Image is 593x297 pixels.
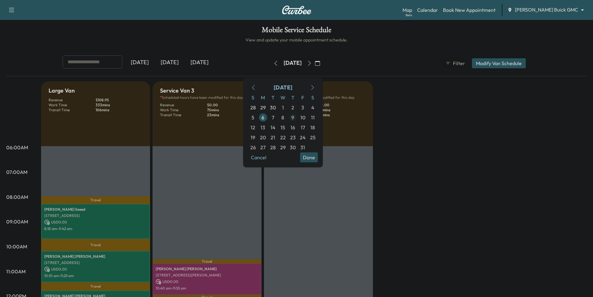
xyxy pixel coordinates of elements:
p: $ 108.95 [96,98,143,103]
span: 4 [311,104,314,111]
p: 10:00AM [6,243,27,250]
div: Beta [406,13,412,17]
span: 31 [300,144,305,151]
span: 17 [301,124,305,131]
h5: Service Van 3 [160,86,194,95]
span: 16 [290,124,295,131]
span: 22 [280,134,286,141]
a: MapBeta [402,6,412,14]
span: 10 [300,114,305,121]
p: 8:18 am - 9:42 am [44,226,147,231]
span: 6 [261,114,264,121]
p: USD 0.00 [156,279,258,285]
span: 1 [282,104,284,111]
p: Travel [41,196,150,204]
p: [PERSON_NAME] [PERSON_NAME] [156,266,258,271]
p: 23 mins [207,113,254,117]
h5: Large Van [49,86,75,95]
p: 08:00AM [6,193,28,201]
p: Work Time [160,108,207,113]
button: Cancel [248,152,269,162]
span: 29 [280,144,286,151]
p: Travel [41,282,150,290]
button: Done [300,152,318,162]
a: Book New Appointment [443,6,496,14]
span: M [258,93,268,103]
p: 09:00AM [6,218,28,225]
span: T [268,93,278,103]
span: S [308,93,318,103]
span: T [288,93,298,103]
p: Revenue [160,103,207,108]
div: [DATE] [155,55,185,70]
span: S [248,93,258,103]
a: Calendar [417,6,438,14]
span: 23 [290,134,296,141]
p: 333 mins [96,103,143,108]
span: 29 [260,104,266,111]
button: Modify Van Schedule [472,58,526,68]
p: 06:00AM [6,144,28,151]
p: [PERSON_NAME] [PERSON_NAME] [44,254,147,259]
span: 28 [250,104,256,111]
span: 20 [260,134,266,141]
span: 24 [300,134,306,141]
p: $ 0.00 [318,103,365,108]
span: 12 [251,124,255,131]
p: 07:00AM [6,168,27,176]
span: W [278,93,288,103]
span: 11 [311,114,315,121]
p: USD 0.00 [44,266,147,272]
span: 9 [291,114,294,121]
span: 30 [290,144,296,151]
span: 19 [251,134,255,141]
h6: View and update your mobile appointment schedule. [6,37,587,43]
button: Filter [443,58,467,68]
span: 14 [271,124,275,131]
p: 10:40 am - 11:55 am [156,286,258,291]
div: [DATE] [284,59,302,67]
p: Work Time [49,103,96,108]
p: Travel [41,239,150,251]
p: [STREET_ADDRESS][PERSON_NAME] [156,273,258,278]
p: Travel [153,259,261,263]
div: [DATE] [125,55,155,70]
p: Transit Time [160,113,207,117]
p: 10:10 am - 11:25 am [44,273,147,278]
span: [PERSON_NAME] Buick GMC [515,6,578,13]
span: 21 [271,134,275,141]
span: 13 [261,124,265,131]
h1: Mobile Service Schedule [6,26,587,37]
span: 18 [310,124,315,131]
span: 7 [272,114,274,121]
p: $ 0.00 [207,103,254,108]
span: 26 [250,144,256,151]
p: USD 0.00 [44,219,147,225]
span: 5 [252,114,254,121]
p: 75 mins [207,108,254,113]
p: Revenue [49,98,96,103]
div: [DATE] [274,83,292,92]
p: [PERSON_NAME] Saeed [44,207,147,212]
span: 28 [270,144,276,151]
p: 75 mins [318,108,365,113]
span: 25 [310,134,316,141]
span: 30 [270,104,276,111]
span: F [298,93,308,103]
span: 27 [260,144,266,151]
p: Scheduled hours have been modified for this day [160,95,254,100]
p: Transit Time [49,108,96,113]
p: [STREET_ADDRESS] [44,260,147,265]
span: 2 [291,104,294,111]
p: [STREET_ADDRESS] [44,213,147,218]
p: 106 mins [96,108,143,113]
span: Filter [453,60,464,67]
p: 11:00AM [6,268,26,275]
img: Curbee Logo [282,6,312,14]
span: 3 [301,104,304,111]
span: 8 [281,114,284,121]
span: 15 [280,124,285,131]
div: [DATE] [185,55,214,70]
p: 41 mins [318,113,365,117]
